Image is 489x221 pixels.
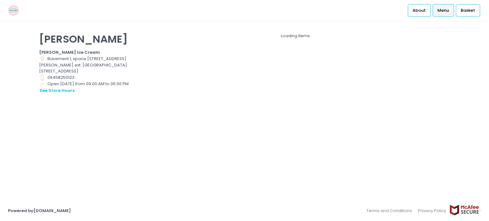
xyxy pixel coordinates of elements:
[39,81,136,94] div: Open [DATE] from 09:00 AM to 05:00 PM
[39,56,136,74] div: Basement 1, space [STREET_ADDRESS][PERSON_NAME] ext. [GEOGRAPHIC_DATA]. [STREET_ADDRESS]
[144,33,450,39] div: Loading items...
[366,204,415,217] a: Terms and Conditions
[461,7,475,14] span: Basket
[449,204,481,216] img: mcafee-secure
[433,4,454,16] a: Menu
[413,7,426,14] span: About
[39,87,75,94] button: see store hours
[39,33,136,45] p: [PERSON_NAME]
[39,74,136,81] div: 09458250123
[415,204,450,217] a: Privacy Policy
[437,7,449,14] span: Menu
[408,4,431,16] a: About
[39,49,100,55] b: [PERSON_NAME] Ice Cream
[8,5,19,16] img: logo
[8,208,71,214] a: Powered by[DOMAIN_NAME]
